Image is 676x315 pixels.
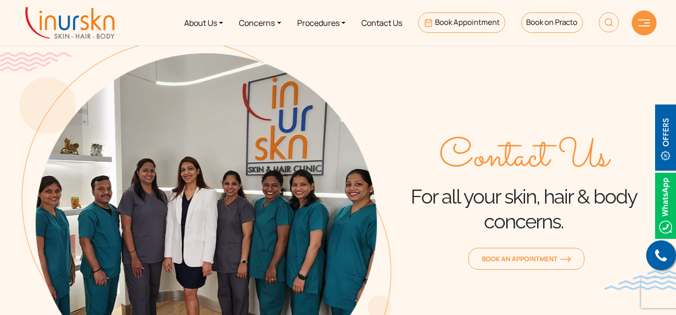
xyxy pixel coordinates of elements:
a: Book Appointment [418,12,505,33]
span: Book on Practo [526,17,577,27]
a: Procedures [289,4,353,41]
img: offerBt [655,105,676,171]
img: Whatsappicon [655,173,676,239]
img: HeaderSearch [599,12,619,32]
a: About Us [176,4,231,41]
a: Concerns [231,4,289,41]
a: Book an Appointmentorange-arrow [468,248,584,270]
img: hamLine.svg [638,19,650,26]
a: Whatsappicon [655,199,676,210]
span: Book Appointment [435,17,500,27]
a: Contact Us [353,4,410,41]
span: Contact Us [439,135,609,180]
img: inurskn-logo [25,7,114,39]
a: Book on Practo [521,12,583,33]
img: bluewave [604,270,676,290]
img: orange-arrow [560,256,571,262]
span: Book an Appointment [482,254,571,263]
div: For all your skin, hair & body concerns. [391,135,657,234]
